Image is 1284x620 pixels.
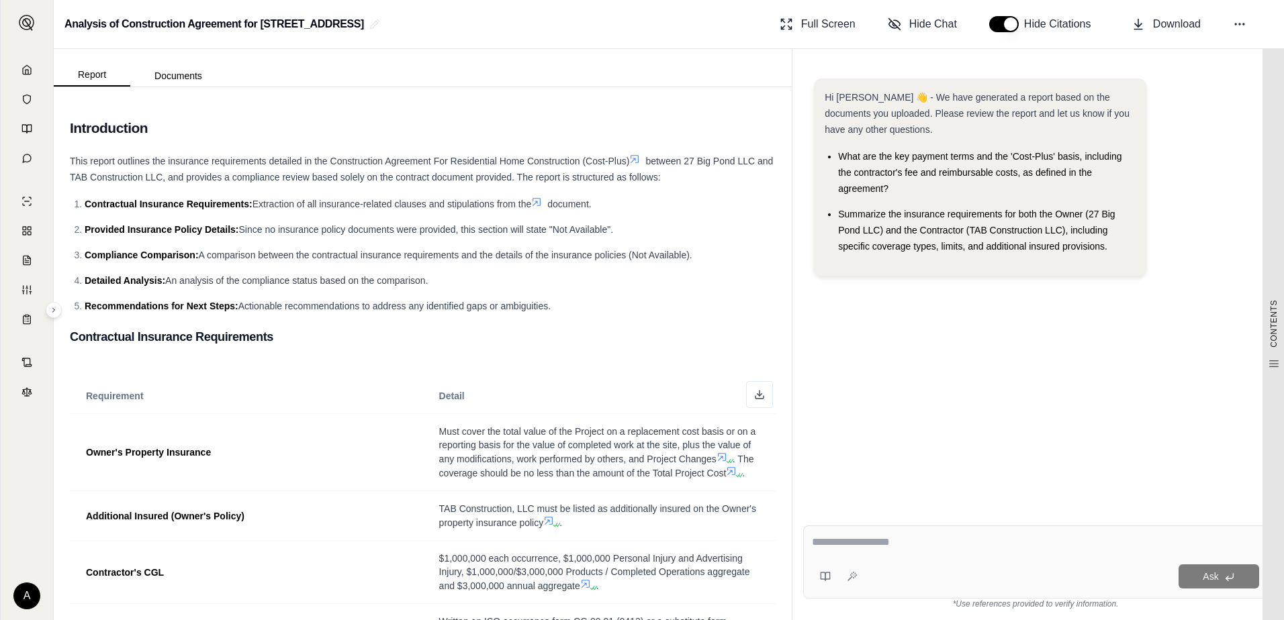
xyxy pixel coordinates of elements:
button: Hide Chat [882,11,962,38]
span: Owner's Property Insurance [86,447,211,458]
span: . [559,517,562,528]
button: Documents [130,65,226,87]
span: A comparison between the contractual insurance requirements and the details of the insurance poli... [199,250,692,260]
button: Expand sidebar [46,302,62,318]
a: Prompt Library [9,115,45,142]
span: CONTENTS [1269,300,1279,348]
a: Single Policy [9,188,45,215]
button: Download as Excel [746,381,773,408]
img: Expand sidebar [19,15,35,31]
span: Detailed Analysis: [85,275,165,286]
span: Summarize the insurance requirements for both the Owner (27 Big Pond LLC) and the Contractor (TAB... [838,209,1115,252]
span: . [742,468,745,478]
button: Report [54,64,130,87]
span: Recommendations for Next Steps: [85,301,238,311]
a: Home [9,56,45,83]
span: Hide Citations [1024,16,1099,32]
span: This report outlines the insurance requirements detailed in the Construction Agreement For Reside... [70,156,629,166]
span: Since no insurance policy documents were provided, this section will state "Not Available". [239,224,614,235]
span: document. [547,199,591,209]
h2: Introduction [70,114,776,142]
span: Provided Insurance Policy Details: [85,224,239,235]
span: Extraction of all insurance-related clauses and stipulations from the [253,199,532,209]
span: An analysis of the compliance status based on the comparison. [165,275,428,286]
a: Coverage Table [9,306,45,333]
a: Custom Report [9,276,45,303]
a: Documents Vault [9,86,45,113]
span: Hi [PERSON_NAME] 👋 - We have generated a report based on the documents you uploaded. Please revie... [825,92,1130,135]
span: Detail [439,391,465,401]
span: $1,000,000 each occurrence, $1,000,000 Personal Injury and Advertising Injury, $1,000,000/$3,000,... [439,553,750,591]
span: Hide Chat [909,16,957,32]
button: Ask [1179,564,1259,588]
span: Requirement [86,391,144,401]
span: Must cover the total value of the Project on a replacement cost basis or on a reporting basis for... [439,426,756,464]
button: Download [1126,11,1206,38]
span: Additional Insured (Owner's Policy) [86,511,244,521]
a: Claim Coverage [9,247,45,274]
button: Expand sidebar [13,9,40,36]
span: What are the key payment terms and the 'Cost-Plus' basis, including the contractor's fee and reim... [838,151,1121,194]
div: A [13,582,40,609]
span: Actionable recommendations to address any identified gaps or ambiguities. [238,301,551,311]
span: Ask [1203,571,1218,582]
h2: Analysis of Construction Agreement for [STREET_ADDRESS] [64,12,364,36]
span: Contractor's CGL [86,567,164,578]
span: Full Screen [801,16,856,32]
h3: Contractual Insurance Requirements [70,325,776,349]
div: *Use references provided to verify information. [803,599,1268,609]
span: Contractual Insurance Requirements: [85,199,253,209]
a: Legal Search Engine [9,378,45,405]
a: Contract Analysis [9,349,45,376]
span: . [596,580,599,591]
button: Full Screen [774,11,861,38]
a: Chat [9,145,45,172]
a: Policy Comparisons [9,217,45,244]
span: TAB Construction, LLC must be listed as additionally insured on the Owner's property insurance po... [439,503,756,528]
span: Compliance Comparison: [85,250,199,260]
span: Download [1153,16,1201,32]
